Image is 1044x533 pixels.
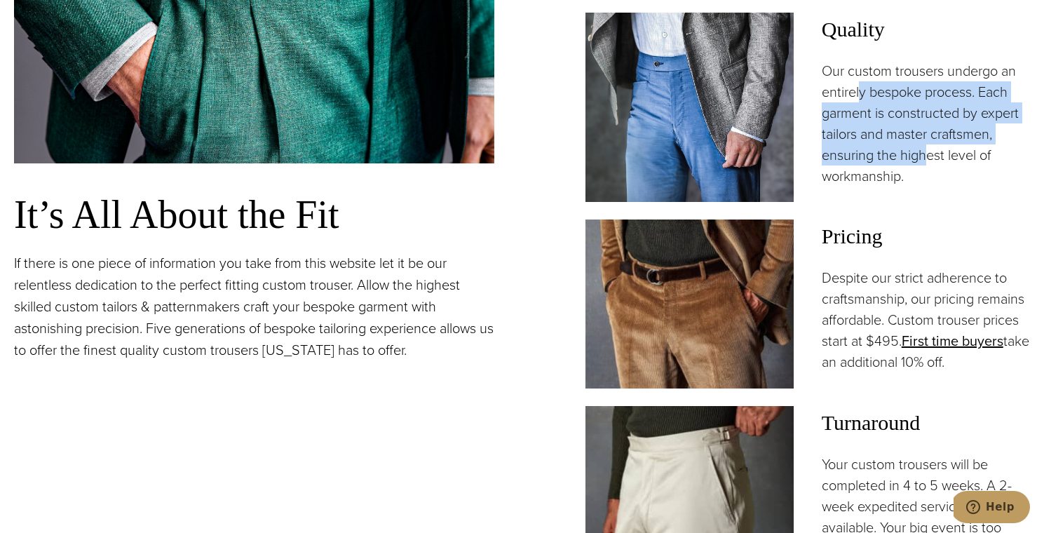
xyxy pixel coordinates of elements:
[902,330,1003,351] a: First time buyers
[954,491,1030,526] iframe: Opens a widget where you can chat to one of our agents
[822,60,1030,187] p: Our custom trousers undergo an entirely bespoke process. Each garment is constructed by expert ta...
[822,13,1030,46] span: Quality
[822,267,1030,372] p: Despite our strict adherence to craftsmanship, our pricing remains affordable. Custom trouser pri...
[585,13,794,202] img: Client in light blue solid custom trousers. Faric by Ermenegildo Zegna
[822,406,1030,440] span: Turnaround
[14,252,494,361] p: If there is one piece of information you take from this website let it be our relentless dedicati...
[14,191,494,238] h3: It’s All About the Fit
[822,220,1030,253] span: Pricing
[585,220,794,389] img: Client wearing brown corduroy custom made dress trousers fabric by Holland & Sherry.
